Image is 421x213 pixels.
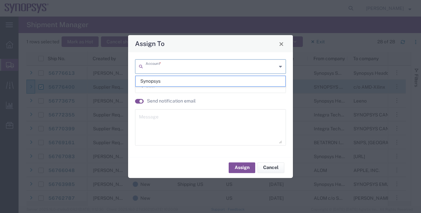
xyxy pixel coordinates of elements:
[136,76,286,86] span: Synopsys
[135,39,164,49] h4: Assign To
[229,162,255,173] button: Assign
[147,98,196,105] label: Send notification email
[277,39,286,48] button: Close
[257,162,284,173] button: Cancel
